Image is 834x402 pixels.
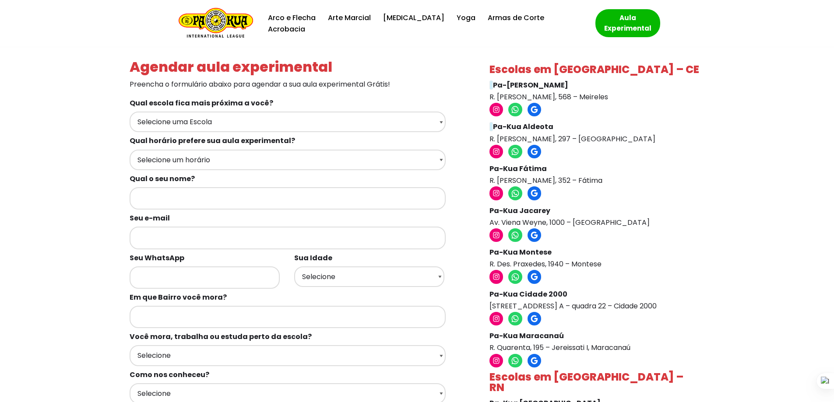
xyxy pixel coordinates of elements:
[489,164,547,174] strong: Pa-Kua Fátima
[130,60,463,74] h4: Agendar aula experimental
[130,292,227,302] b: Em que Bairro você mora?
[130,370,209,380] b: Como nos conheceu?
[489,330,700,353] p: R. Quarenta, 195 – Jereissati I, Maracanaú
[130,174,195,184] b: Qual o seu nome?
[489,206,550,216] strong: Pa-Kua Jacarey
[489,289,567,299] strong: Pa-Kua Cidade 2000
[328,12,371,24] a: Arte Marcial
[130,78,463,90] p: Preencha o formulário abaixo para agendar a sua aula experimental Grátis!
[489,372,700,393] h4: Escolas em [GEOGRAPHIC_DATA] – RN
[457,12,475,24] a: Yoga
[489,205,700,228] p: Av. Viena Weyne, 1000 – [GEOGRAPHIC_DATA]
[130,136,295,146] b: Qual horário prefere sua aula experimental?
[493,80,568,90] strong: Pa-[PERSON_NAME]
[493,122,553,132] strong: Pa-Kua Aldeota
[489,79,700,103] p: R. [PERSON_NAME], 568 – Meireles
[130,253,184,263] b: Seu WhatsApp
[595,9,660,37] a: Aula Experimental
[268,12,316,24] a: Arco e Flecha
[489,163,700,186] p: R. [PERSON_NAME], 352 – Fátima
[489,288,700,312] p: [STREET_ADDRESS] A – quadra 22 – Cidade 2000
[130,213,170,223] b: Seu e-mail
[489,246,700,270] p: R. Des. Praxedes, 1940 – Montese
[489,247,552,257] strong: Pa-Kua Montese
[130,98,273,108] b: Qual escola fica mais próxima a você?
[266,12,582,35] div: Menu primário
[489,64,700,75] h4: Escolas em [GEOGRAPHIC_DATA] – CE
[130,332,312,342] b: Você mora, trabalha ou estuda perto da escola?
[268,23,305,35] a: Acrobacia
[294,253,332,263] b: Sua Idade
[489,121,700,144] p: R. [PERSON_NAME], 297 – [GEOGRAPHIC_DATA]
[488,12,544,24] a: Armas de Corte
[174,8,253,39] a: Escola de Conhecimentos Orientais Pa-Kua Uma escola para toda família
[489,331,564,341] strong: Pa-Kua Maracanaú
[383,12,444,24] a: [MEDICAL_DATA]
